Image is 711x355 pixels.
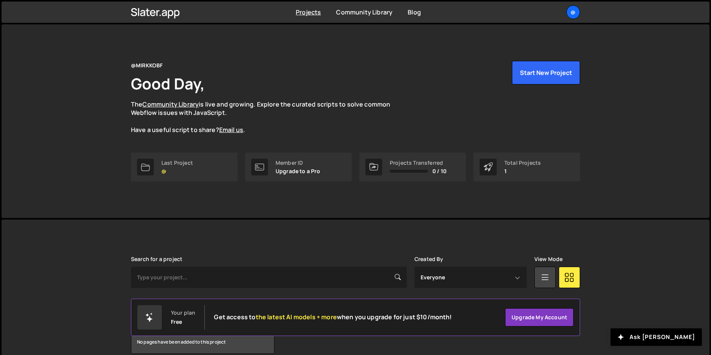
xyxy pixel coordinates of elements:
[161,168,193,174] p: @
[534,256,563,262] label: View Mode
[504,160,541,166] div: Total Projects
[276,168,320,174] p: Upgrade to a Pro
[414,256,443,262] label: Created By
[256,313,337,321] span: the latest AI models + more
[171,319,182,325] div: Free
[131,100,405,134] p: The is live and growing. Explore the curated scripts to solve common Webflow issues with JavaScri...
[131,61,163,70] div: @MIRKKOBF
[505,308,574,326] a: Upgrade my account
[131,73,205,94] h1: Good Day,
[131,331,274,353] div: No pages have been added to this project
[408,8,421,16] a: Blog
[336,8,392,16] a: Community Library
[611,328,702,346] button: Ask [PERSON_NAME]
[276,160,320,166] div: Member ID
[504,168,541,174] p: 1
[566,5,580,19] a: @
[219,126,243,134] a: Email us
[161,160,193,166] div: Last Project
[296,8,321,16] a: Projects
[131,267,407,288] input: Type your project...
[142,100,199,108] a: Community Library
[214,314,452,321] h2: Get access to when you upgrade for just $10/month!
[390,160,446,166] div: Projects Transferred
[171,310,195,316] div: Your plan
[512,61,580,84] button: Start New Project
[432,168,446,174] span: 0 / 10
[131,256,182,262] label: Search for a project
[131,153,238,181] a: Last Project @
